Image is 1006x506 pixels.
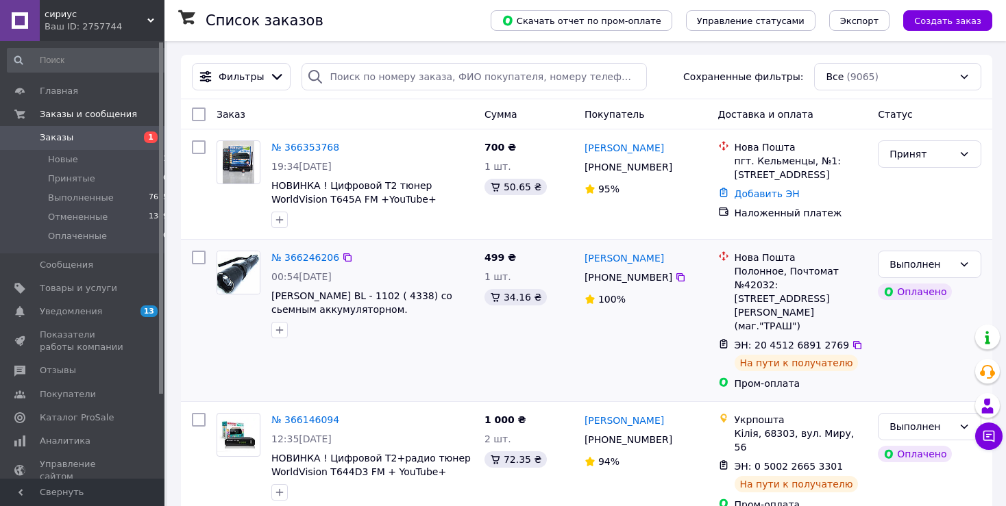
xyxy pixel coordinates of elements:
span: Отзывы [40,364,76,377]
div: [PHONE_NUMBER] [582,268,675,287]
span: 1 [163,153,168,166]
span: 1 [144,131,158,143]
span: Заказы и сообщения [40,108,137,121]
span: 13 [140,305,158,317]
span: Товары и услуги [40,282,117,294]
span: Покупатель [585,109,645,120]
span: Скачать отчет по пром-оплате [502,14,661,27]
div: Пром-оплата [735,377,868,390]
span: 499 ₴ [484,252,516,263]
span: Каталог ProSale [40,412,114,424]
span: 1389 [149,211,168,223]
a: [PERSON_NAME] BL - 1102 ( 4338) со сьемным аккумуляторном. [271,290,452,315]
button: Управление статусами [686,10,815,31]
div: Принят [890,147,953,162]
a: [PERSON_NAME] [585,251,664,265]
span: Аналитика [40,435,90,447]
span: Создать заказ [914,16,981,26]
span: сириус [45,8,147,21]
div: Оплачено [878,446,952,462]
span: 0 [163,173,168,185]
span: 95% [598,184,619,194]
span: Принятые [48,173,95,185]
div: Нова Пошта [735,140,868,154]
div: Выполнен [890,257,953,272]
button: Экспорт [829,10,890,31]
span: Главная [40,85,78,97]
span: 2 шт. [484,433,511,444]
img: Фото товару [223,141,255,184]
span: 700 ₴ [484,142,516,153]
a: [PERSON_NAME] [585,141,664,155]
a: № 366246206 [271,252,339,263]
a: Создать заказ [890,14,992,25]
span: ЭН: 0 5002 2665 3301 [735,461,844,472]
span: Оплаченные [48,230,107,242]
span: Сообщения [40,259,93,271]
div: Выполнен [890,419,953,434]
span: 7675 [149,192,168,204]
span: 12:35[DATE] [271,433,332,444]
div: Наложенный платеж [735,206,868,220]
div: На пути к получателю [735,476,859,492]
span: Новые [48,153,78,166]
a: НОВИНКА ! Цифровой Т2 тюнер WorldVision T645А FM +YouTube+ Megogo+TikTok+ IPTV .+Wi-Fi адаптер [271,180,461,218]
span: Все [826,70,844,84]
div: Оплачено [878,283,952,300]
div: пгт. Кельменцы, №1: [STREET_ADDRESS] [735,154,868,181]
div: Ваш ID: 2757744 [45,21,164,33]
span: Управление статусами [697,16,805,26]
span: 1 000 ₴ [484,414,526,425]
span: 19:34[DATE] [271,161,332,172]
span: Фильтры [219,70,264,84]
div: Нова Пошта [735,251,868,264]
div: 50.65 ₴ [484,179,547,195]
span: 1 шт. [484,161,511,172]
a: [PERSON_NAME] [585,414,664,427]
span: 1 шт. [484,271,511,282]
span: Заказы [40,131,73,144]
input: Поиск [7,48,169,73]
span: Экспорт [840,16,879,26]
a: Фото товару [217,251,260,294]
a: Добавить ЭН [735,188,800,199]
div: На пути к получателю [735,355,859,371]
div: Кілія, 68303, вул. Миру, 56 [735,427,868,454]
div: Полонное, Почтомат №42032: [STREET_ADDRESS][PERSON_NAME] (маг."ТРАШ") [735,264,868,333]
span: Уведомления [40,305,102,318]
img: Фото товару [217,251,260,294]
div: 72.35 ₴ [484,451,547,468]
div: Укрпошта [735,413,868,427]
span: Отмененные [48,211,108,223]
span: 100% [598,294,626,305]
img: Фото товару [217,418,260,452]
a: НОВИНКА ! Цифровой Т2+радио тюнер WorldVision T644D3 FM + YouTube+ Megogo+TikTok+ IPTV [271,453,471,491]
span: 00:54[DATE] [271,271,332,282]
span: Сумма [484,109,517,120]
span: Управление сайтом [40,458,127,483]
span: Сохраненные фильтры: [683,70,803,84]
h1: Список заказов [206,12,323,29]
div: 34.16 ₴ [484,289,547,305]
button: Скачать отчет по пром-оплате [491,10,672,31]
span: Доставка и оплата [718,109,813,120]
span: Статус [878,109,913,120]
span: Покупатели [40,388,96,401]
span: Показатели работы компании [40,329,127,353]
span: ЭН: 20 4512 6891 2769 [735,340,850,351]
a: № 366146094 [271,414,339,425]
a: Фото товару [217,140,260,184]
span: 94% [598,456,619,467]
a: № 366353768 [271,142,339,153]
button: Чат с покупателем [975,422,1003,450]
span: (9065) [846,71,879,82]
span: Выполненные [48,192,114,204]
div: [PHONE_NUMBER] [582,430,675,449]
a: Фото товару [217,413,260,457]
button: Создать заказ [903,10,992,31]
div: [PHONE_NUMBER] [582,157,675,177]
span: 0 [163,230,168,242]
input: Поиск по номеру заказа, ФИО покупателя, номеру телефона, Email, номеру накладной [302,63,646,90]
